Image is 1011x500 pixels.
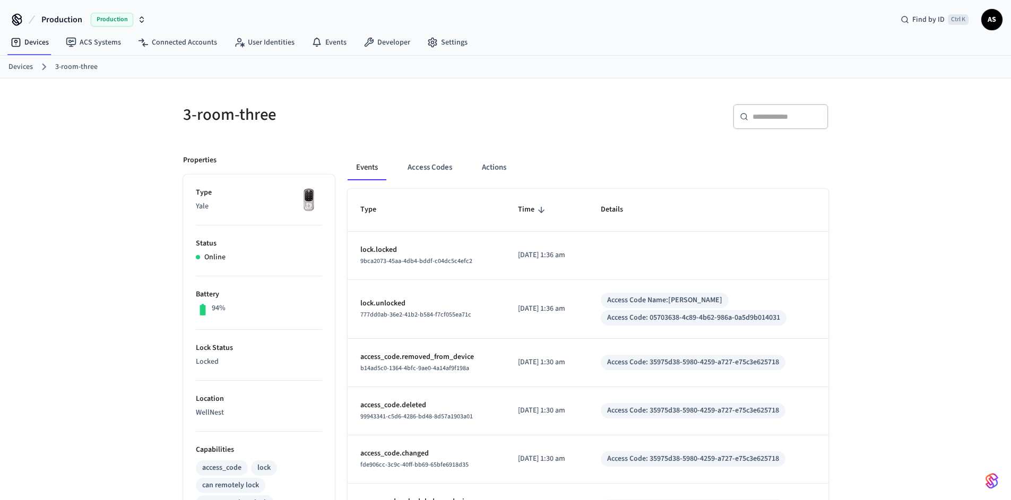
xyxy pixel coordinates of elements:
p: access_code.changed [360,448,493,459]
a: Devices [2,33,57,52]
span: Ctrl K [948,14,969,25]
p: 94% [212,303,226,314]
p: [DATE] 1:30 am [518,405,575,416]
p: access_code.removed_from_device [360,352,493,363]
div: can remotely lock [202,480,259,491]
a: Settings [419,33,476,52]
img: Yale Assure Touchscreen Wifi Smart Lock, Satin Nickel, Front [296,187,322,214]
a: Devices [8,62,33,73]
p: Locked [196,356,322,367]
p: [DATE] 1:36 am [518,303,575,314]
span: 9bca2073-45aa-4db4-bddf-c04dc5c4efc2 [360,257,472,266]
span: Details [601,201,637,218]
span: 99943341-c5d6-4286-bd48-8d57a1903a01 [360,412,473,421]
button: Events [348,155,386,180]
p: [DATE] 1:30 am [518,453,575,464]
a: Events [303,33,355,52]
span: Find by ID [912,14,945,25]
p: Battery [196,289,322,300]
button: Access Codes [399,155,461,180]
div: Access Code: 35975d38-5980-4259-a727-e75c3e625718 [607,357,779,368]
span: AS [982,10,1001,29]
p: access_code.deleted [360,400,493,411]
p: Yale [196,201,322,212]
div: Access Code: 05703638-4c89-4b62-986a-0a5d9b014031 [607,312,780,323]
div: Find by IDCtrl K [892,10,977,29]
p: lock.locked [360,244,493,256]
p: Online [204,252,226,263]
div: Access Code Name: [PERSON_NAME] [607,295,722,306]
a: ACS Systems [57,33,129,52]
p: lock.unlocked [360,298,493,309]
div: lock [257,462,271,473]
div: access_code [202,462,241,473]
span: Production [41,13,82,26]
button: AS [981,9,1003,30]
a: Developer [355,33,419,52]
h5: 3-room-three [183,104,499,126]
p: [DATE] 1:36 am [518,250,575,261]
span: Time [518,201,548,218]
span: Production [91,13,133,27]
p: Location [196,393,322,405]
img: SeamLogoGradient.69752ec5.svg [986,472,998,489]
div: Access Code: 35975d38-5980-4259-a727-e75c3e625718 [607,453,779,464]
a: 3-room-three [55,62,98,73]
p: Properties [183,155,217,166]
a: User Identities [226,33,303,52]
span: b14ad5c0-1364-4bfc-9ae0-4a14af9f198a [360,364,469,373]
div: Access Code: 35975d38-5980-4259-a727-e75c3e625718 [607,405,779,416]
p: Type [196,187,322,198]
p: Capabilities [196,444,322,455]
p: Status [196,238,322,249]
p: Lock Status [196,343,322,354]
p: [DATE] 1:30 am [518,357,575,368]
button: Actions [473,155,515,180]
p: WellNest [196,407,322,418]
div: ant example [348,155,828,180]
a: Connected Accounts [129,33,226,52]
span: fde906cc-3c9c-40ff-bb69-65bfe6918d35 [360,460,469,469]
span: Type [360,201,390,218]
span: 777dd0ab-36e2-41b2-b584-f7cf055ea71c [360,310,471,319]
